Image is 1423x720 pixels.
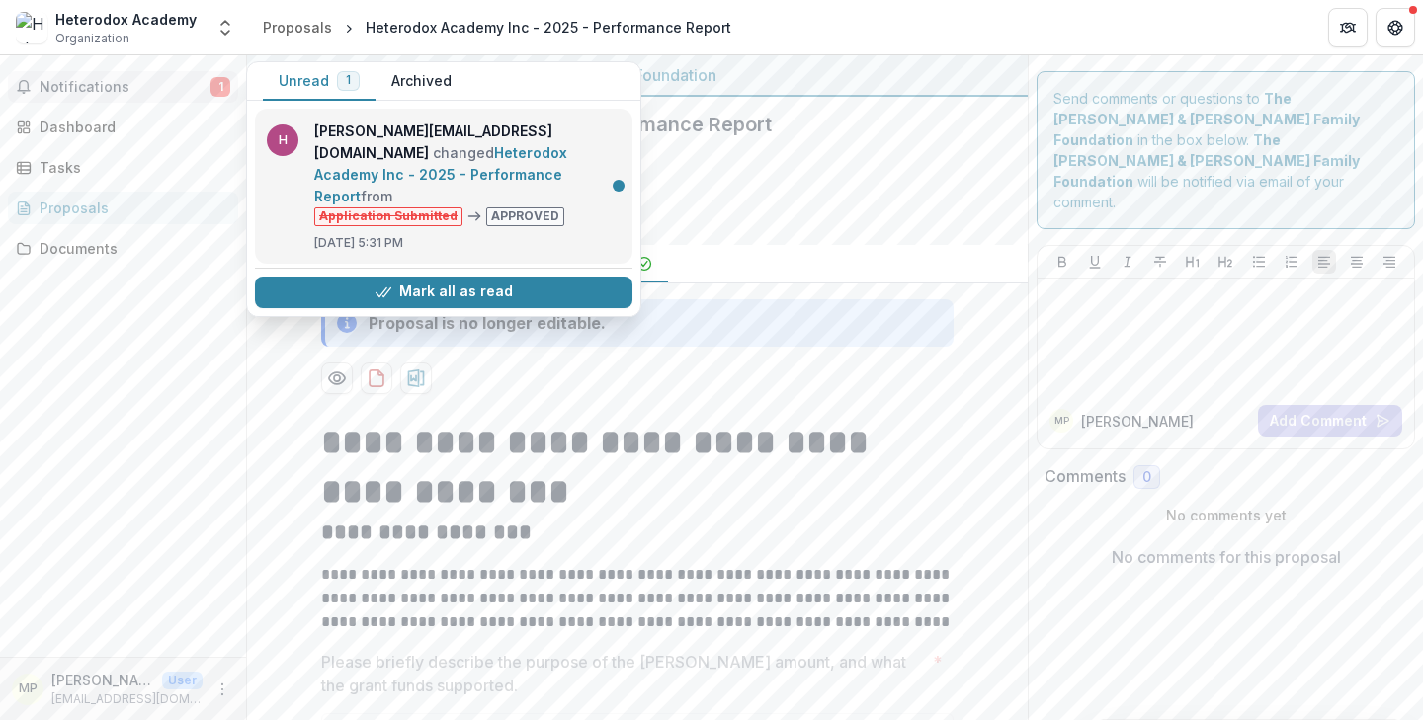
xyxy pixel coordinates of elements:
div: Malik Peacock [19,682,38,695]
button: Preview 98126a05-ca71-41ed-94cd-0c8035b78140-0.pdf [321,362,353,394]
button: Heading 1 [1181,250,1205,274]
div: Malik Peacock [1054,416,1069,426]
span: 1 [210,77,230,97]
p: [PERSON_NAME] [1081,411,1194,432]
div: Heterodox Academy Inc - 2025 - Performance Report [366,17,731,38]
button: Align Center [1345,250,1369,274]
a: Tasks [8,151,238,184]
div: Documents [40,238,222,259]
button: Strike [1148,250,1172,274]
span: 0 [1142,469,1151,486]
p: [EMAIL_ADDRESS][DOMAIN_NAME] [51,690,203,708]
button: Align Right [1378,250,1401,274]
button: Unread [263,62,376,101]
button: Bullet List [1247,250,1271,274]
strong: The [PERSON_NAME] & [PERSON_NAME] Family Foundation [1053,131,1360,190]
a: Dashboard [8,111,238,143]
div: Proposals [263,17,332,38]
a: Documents [8,232,238,265]
span: 1 [346,73,351,87]
div: Tasks [40,157,222,178]
h2: Comments [1045,467,1126,486]
button: download-proposal [361,362,392,394]
span: Notifications [40,79,210,96]
button: Add Comment [1258,405,1402,437]
p: User [162,672,203,689]
button: Mark all as read [255,277,632,308]
p: Please briefly describe the purpose of the [PERSON_NAME] amount, and what the grant funds supported. [321,650,925,697]
button: More [210,678,234,701]
button: Notifications1 [8,71,238,103]
div: Proposal is no longer editable. [369,311,606,335]
div: Send comments or questions to in the box below. will be notified via email of your comment. [1037,71,1415,229]
button: Bold [1050,250,1074,274]
p: [PERSON_NAME] [51,670,154,690]
button: Align Left [1312,250,1336,274]
img: Heterodox Academy [16,12,47,43]
span: Organization [55,30,129,47]
a: Proposals [8,192,238,224]
button: Heading 2 [1214,250,1237,274]
button: Italicize [1116,250,1139,274]
a: Heterodox Academy Inc - 2025 - Performance Report [314,144,567,204]
p: No comments yet [1045,505,1407,525]
button: download-proposal [400,362,432,394]
button: Partners [1328,8,1368,47]
a: Proposals [255,13,340,41]
div: Heterodox Academy [55,9,197,30]
button: Ordered List [1280,250,1303,274]
p: No comments for this proposal [1112,545,1341,569]
strong: The [PERSON_NAME] & [PERSON_NAME] Family Foundation [1053,90,1360,148]
button: Get Help [1376,8,1415,47]
nav: breadcrumb [255,13,739,41]
div: Dashboard [40,117,222,137]
p: changed from [314,120,621,226]
button: Underline [1083,250,1107,274]
div: Proposals [40,198,222,218]
button: Open entity switcher [211,8,239,47]
button: Archived [376,62,467,101]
